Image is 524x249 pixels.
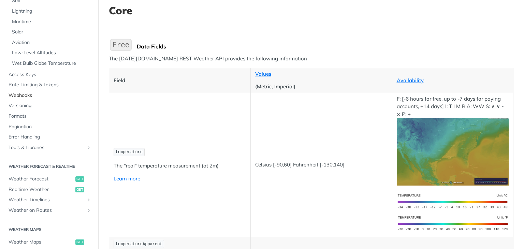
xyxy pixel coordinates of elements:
[255,83,388,91] p: (Metric, Imperial)
[9,27,93,37] a: Solar
[9,71,91,78] span: Access Keys
[109,4,513,17] h1: Core
[9,17,93,27] a: Maritime
[9,113,91,120] span: Formats
[9,186,74,193] span: Realtime Weather
[12,49,91,56] span: Low-Level Altitudes
[12,18,91,25] span: Maritime
[109,55,513,63] p: The [DATE][DOMAIN_NAME] REST Weather API provides the following information
[5,122,93,132] a: Pagination
[5,143,93,153] a: Tools & LibrariesShow subpages for Tools & Libraries
[75,187,84,192] span: get
[9,102,91,109] span: Versioning
[86,145,91,150] button: Show subpages for Tools & Libraries
[9,123,91,130] span: Pagination
[5,205,93,216] a: Weather on RoutesShow subpages for Weather on Routes
[397,198,509,204] span: Expand image
[12,8,91,15] span: Lightning
[114,77,246,85] p: Field
[5,70,93,80] a: Access Keys
[9,134,91,141] span: Error Handling
[9,207,84,214] span: Weather on Routes
[5,163,93,170] h2: Weather Forecast & realtime
[5,226,93,233] h2: Weather Maps
[9,239,74,246] span: Weather Maps
[12,60,91,67] span: Wet Bulb Globe Temperature
[397,77,424,84] a: Availability
[137,43,513,50] div: Data Fields
[86,208,91,213] button: Show subpages for Weather on Routes
[5,111,93,121] a: Formats
[5,237,93,247] a: Weather Mapsget
[9,196,84,203] span: Weather Timelines
[397,220,509,226] span: Expand image
[9,92,91,99] span: Webhooks
[114,175,140,182] a: Learn more
[75,239,84,245] span: get
[9,6,93,16] a: Lightning
[5,101,93,111] a: Versioning
[9,38,93,48] a: Aviation
[75,176,84,182] span: get
[12,29,91,35] span: Solar
[9,48,93,58] a: Low-Level Altitudes
[5,185,93,195] a: Realtime Weatherget
[9,176,74,182] span: Weather Forecast
[9,82,91,88] span: Rate Limiting & Tokens
[86,197,91,203] button: Show subpages for Weather Timelines
[116,150,143,155] span: temperature
[255,71,271,77] a: Values
[114,162,246,170] p: The "real" temperature measurement (at 2m)
[5,174,93,184] a: Weather Forecastget
[9,58,93,69] a: Wet Bulb Globe Temperature
[397,95,509,186] p: F: [-6 hours for free, up to -7 days for paying accounts, +14 days] I: T I M R A: WW S: ∧ ∨ ~ ⧖ P: +
[9,144,84,151] span: Tools & Libraries
[12,39,91,46] span: Aviation
[116,242,162,247] span: temperatureApparent
[5,90,93,101] a: Webhooks
[5,80,93,90] a: Rate Limiting & Tokens
[255,161,388,169] p: Celsius [-90,60] Fahrenheit [-130,140]
[397,148,509,155] span: Expand image
[5,195,93,205] a: Weather TimelinesShow subpages for Weather Timelines
[5,132,93,142] a: Error Handling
